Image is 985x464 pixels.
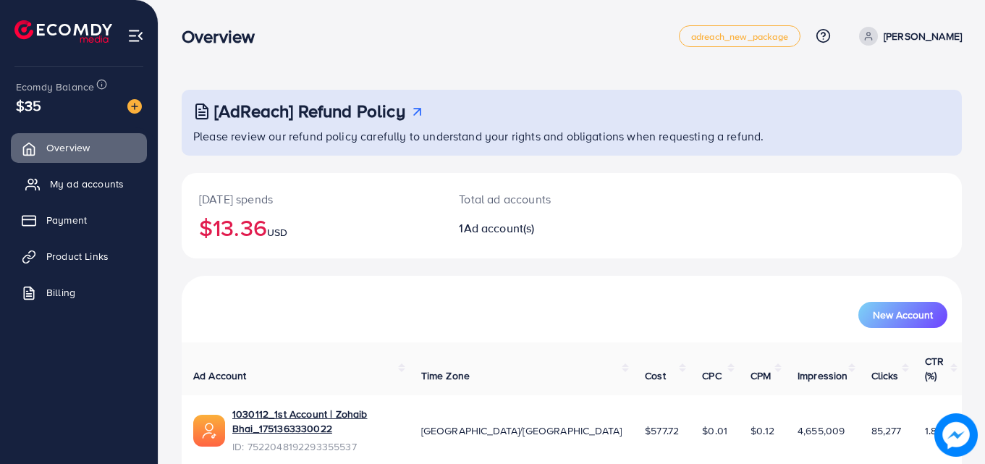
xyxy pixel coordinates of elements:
[182,26,266,47] h3: Overview
[884,28,962,45] p: [PERSON_NAME]
[11,133,147,162] a: Overview
[11,169,147,198] a: My ad accounts
[925,423,943,438] span: 1.83
[798,368,848,383] span: Impression
[691,32,788,41] span: adreach_new_package
[16,80,94,94] span: Ecomdy Balance
[50,177,124,191] span: My ad accounts
[798,423,845,438] span: 4,655,009
[679,25,800,47] a: adreach_new_package
[464,220,535,236] span: Ad account(s)
[199,214,424,241] h2: $13.36
[421,368,470,383] span: Time Zone
[193,415,225,447] img: ic-ads-acc.e4c84228.svg
[16,95,41,116] span: $35
[871,368,899,383] span: Clicks
[751,368,771,383] span: CPM
[232,407,398,436] a: 1030112_1st Account | Zohaib Bhai_1751363330022
[127,99,142,114] img: image
[199,190,424,208] p: [DATE] spends
[645,423,679,438] span: $577.72
[11,278,147,307] a: Billing
[46,285,75,300] span: Billing
[193,368,247,383] span: Ad Account
[871,423,902,438] span: 85,277
[267,225,287,240] span: USD
[702,368,721,383] span: CPC
[11,242,147,271] a: Product Links
[14,20,112,43] img: logo
[232,439,398,454] span: ID: 7522048192293355537
[214,101,405,122] h3: [AdReach] Refund Policy
[645,368,666,383] span: Cost
[934,413,978,457] img: image
[46,213,87,227] span: Payment
[127,28,144,44] img: menu
[925,354,944,383] span: CTR (%)
[873,310,933,320] span: New Account
[421,423,622,438] span: [GEOGRAPHIC_DATA]/[GEOGRAPHIC_DATA]
[459,190,620,208] p: Total ad accounts
[11,206,147,235] a: Payment
[853,27,962,46] a: [PERSON_NAME]
[702,423,727,438] span: $0.01
[46,140,90,155] span: Overview
[46,249,109,263] span: Product Links
[858,302,947,328] button: New Account
[751,423,774,438] span: $0.12
[459,222,620,235] h2: 1
[193,127,953,145] p: Please review our refund policy carefully to understand your rights and obligations when requesti...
